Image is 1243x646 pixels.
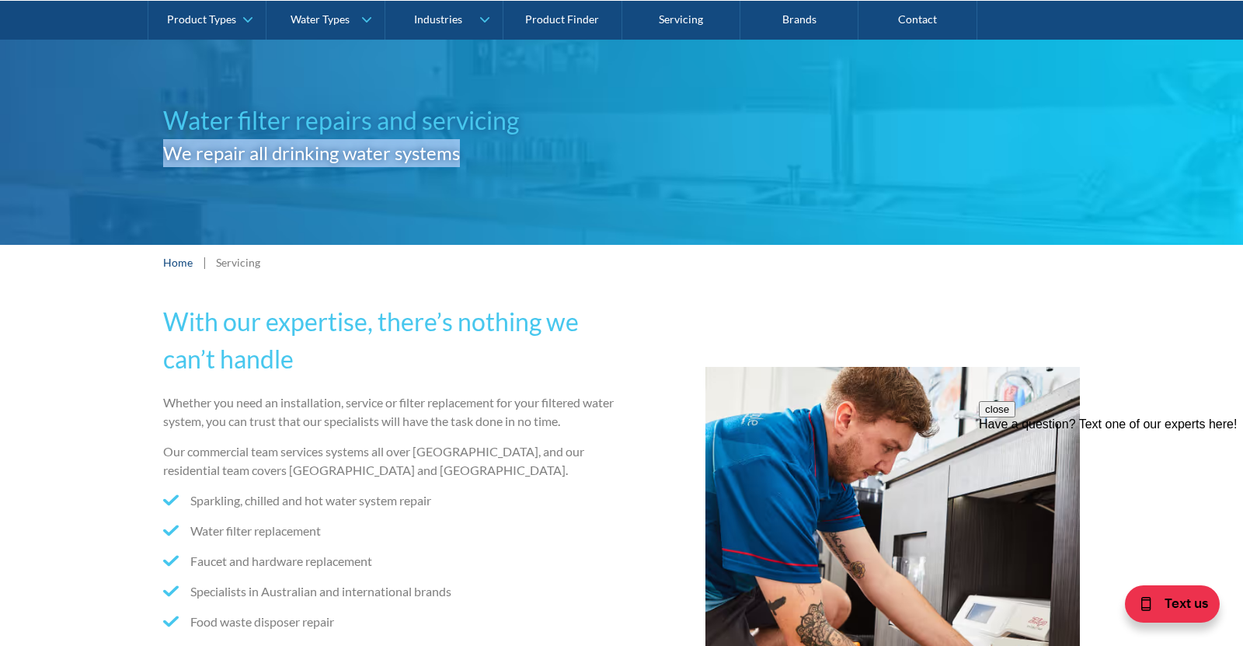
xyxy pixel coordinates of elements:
li: Specialists in Australian and international brands [163,582,615,601]
div: | [200,253,208,271]
p: Whether you need an installation, service or filter replacement for your filtered water system, y... [163,393,615,431]
li: Water filter replacement [163,522,615,540]
div: Industries [414,12,462,26]
iframe: podium webchat widget bubble [1088,568,1243,646]
div: Product Types [167,12,236,26]
li: Food waste disposer repair [163,613,615,631]
li: Sparkling, chilled and hot water system repair [163,491,615,510]
iframe: podium webchat widget prompt [979,401,1243,588]
h2: With our expertise, there’s nothing we can’t handle [163,303,615,378]
a: Home [163,254,193,271]
h1: Water filter repairs and servicing [163,102,621,139]
p: Our commercial team services systems all over [GEOGRAPHIC_DATA], and our residential team covers ... [163,442,615,480]
div: Water Types [291,12,350,26]
h2: We repair all drinking water systems [163,139,621,167]
div: Servicing [216,254,260,271]
li: Faucet and hardware replacement [163,552,615,571]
